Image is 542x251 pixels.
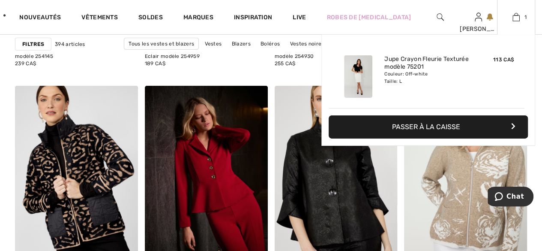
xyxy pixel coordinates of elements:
span: 189 CA$ [145,60,165,67]
a: Robes de [MEDICAL_DATA] [326,13,411,22]
a: Se connecter [475,13,482,21]
img: Jupe Crayon Fleurie Texturée modèle 75201 [344,55,372,98]
span: 394 articles [55,40,85,48]
a: Live [293,13,306,22]
span: 113 CA$ [493,57,514,63]
a: Nouveautés [19,14,61,23]
span: 255 CA$ [275,60,296,67]
a: Boléros [256,38,284,49]
a: 1 [497,12,535,22]
a: Tous les vestes et blazers [124,38,199,50]
button: Passer à la caisse [329,115,528,139]
a: Vestes [PERSON_NAME] [159,50,228,61]
span: 239 CA$ [15,60,36,67]
span: 1 [524,13,526,21]
a: Vestes noires [285,38,328,49]
img: Mon panier [512,12,520,22]
div: [PERSON_NAME] [460,24,497,33]
strong: Filtres [22,40,44,48]
img: Mes infos [475,12,482,22]
a: Blazers [228,38,255,49]
span: Inspiration [234,14,272,23]
img: recherche [437,12,444,22]
img: 1ère Avenue [3,7,6,24]
a: Marques [183,14,213,23]
iframe: Ouvre un widget dans lequel vous pouvez chatter avec l’un de nos agents [488,187,533,208]
a: Soldes [138,14,163,23]
a: Vestes bleues [301,50,345,61]
a: Jupe Crayon Fleurie Texturée modèle 75201 [384,55,469,71]
a: Vestes [200,38,226,49]
a: Vêtements [81,14,118,23]
div: Couleur: Off-white Taille: L [384,71,469,85]
a: Vestes [PERSON_NAME] [230,50,300,61]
